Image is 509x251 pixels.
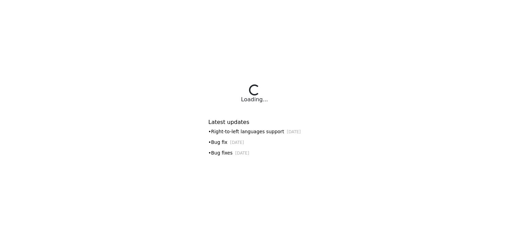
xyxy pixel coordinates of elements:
small: [DATE] [230,140,244,145]
div: • Right-to-left languages support [208,128,301,135]
div: • Bug fixes [208,149,301,157]
small: [DATE] [287,129,301,134]
div: Loading... [241,95,268,104]
h6: Latest updates [208,119,301,125]
div: • Bug fix [208,139,301,146]
small: [DATE] [235,151,249,156]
